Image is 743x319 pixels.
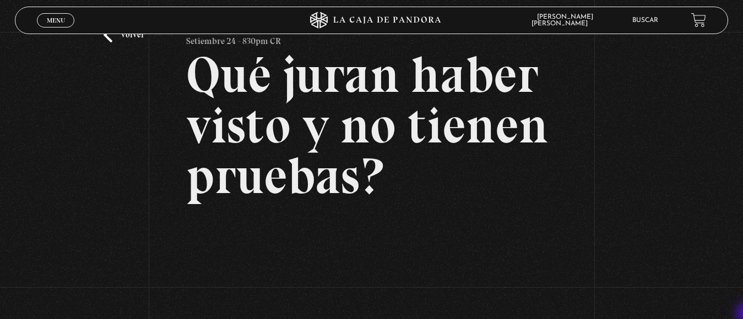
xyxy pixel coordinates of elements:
[186,50,557,201] h2: Qué juran haber visto y no tienen pruebas?
[47,17,65,24] span: Menu
[186,28,281,50] p: Setiembre 24 - 830pm CR
[632,17,658,24] a: Buscar
[532,14,599,27] span: [PERSON_NAME] [PERSON_NAME]
[104,28,144,42] a: Volver
[43,26,69,34] span: Cerrar
[691,13,706,28] a: View your shopping cart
